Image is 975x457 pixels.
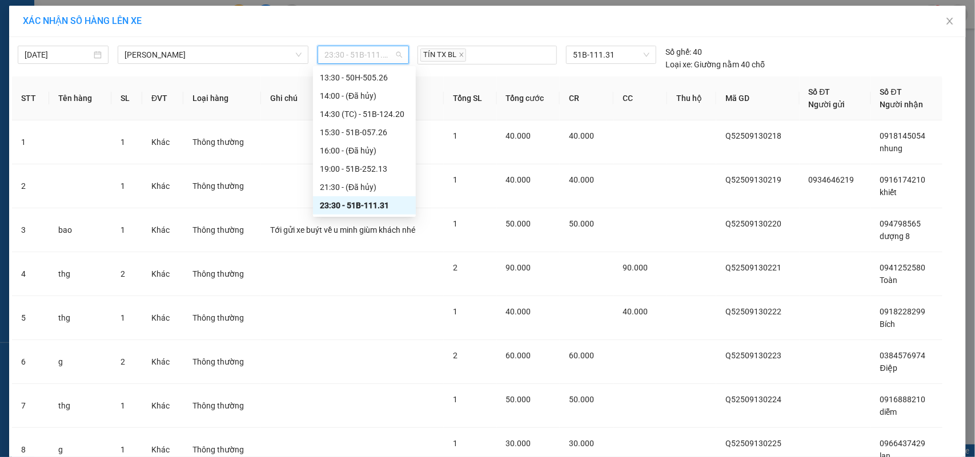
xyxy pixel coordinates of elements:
span: 40.000 [506,175,531,184]
span: close [945,17,954,26]
th: Mã GD [716,76,799,120]
span: 51B-111.31 [573,46,649,63]
div: 23:30 - 51B-111.31 [320,199,409,212]
span: 30.000 [569,439,594,448]
td: Khác [142,252,183,296]
span: 1 [453,131,458,140]
td: 3 [12,208,49,252]
span: 0934646219 [809,175,854,184]
span: Q52509130220 [725,219,781,228]
span: Toàn [880,276,898,285]
span: 0916888210 [880,395,926,404]
span: 1 [121,225,125,234]
span: 0966437429 [880,439,926,448]
span: Người gửi [809,100,845,109]
th: Thu hộ [667,76,716,120]
td: Thông thường [183,384,261,428]
span: Loại xe: [665,58,692,71]
td: Khác [142,208,183,252]
td: thg [49,384,112,428]
span: 40.000 [623,307,648,316]
div: Giường nằm 40 chỗ [665,58,765,71]
span: 1 [453,395,458,404]
td: 5 [12,296,49,340]
td: Thông thường [183,252,261,296]
span: 1 [121,137,125,147]
span: Q52509130225 [725,439,781,448]
div: 19:00 - 51B-252.13 [320,163,409,175]
span: 1 [121,313,125,322]
span: Số ĐT [880,87,902,96]
td: 6 [12,340,49,384]
th: CR [560,76,613,120]
span: 90.000 [506,263,531,272]
span: 40.000 [506,307,531,316]
th: CC [613,76,667,120]
span: 90.000 [623,263,648,272]
span: 0941252580 [880,263,926,272]
td: 4 [12,252,49,296]
span: Q52509130222 [725,307,781,316]
span: 1 [121,401,125,410]
th: Tổng SL [444,76,497,120]
span: 1 [453,175,458,184]
div: 14:00 - (Đã hủy) [320,90,409,102]
th: Tên hàng [49,76,112,120]
span: 50.000 [569,219,594,228]
input: 13/09/2025 [25,48,91,61]
span: dượng 8 [880,232,910,241]
td: 1 [12,120,49,164]
td: Thông thường [183,340,261,384]
span: Q52509130219 [725,175,781,184]
button: Close [934,6,966,38]
td: Thông thường [183,296,261,340]
span: 50.000 [506,395,531,404]
span: 40.000 [569,131,594,140]
span: 60.000 [569,351,594,360]
span: 60.000 [506,351,531,360]
span: 1 [453,307,458,316]
div: 13:30 - 50H-505.26 [320,71,409,84]
span: 0916174210 [880,175,926,184]
span: down [295,51,302,58]
span: khiết [880,188,897,197]
span: Tới gửi xe buýt về u minh giùm khách nhé [270,225,415,234]
span: Q52509130223 [725,351,781,360]
div: 14:30 (TC) - 51B-124.20 [320,108,409,120]
td: 7 [12,384,49,428]
span: 50.000 [569,395,594,404]
span: Bích [880,320,896,329]
span: 30.000 [506,439,531,448]
span: Q52509130218 [725,131,781,140]
span: 1 [453,439,458,448]
th: SL [111,76,142,120]
td: Thông thường [183,164,261,208]
td: Khác [142,120,183,164]
div: 21:30 - (Đã hủy) [320,181,409,193]
td: Thông thường [183,120,261,164]
span: 1 [121,445,125,454]
span: 0384576974 [880,351,926,360]
span: Q52509130224 [725,395,781,404]
span: 40.000 [506,131,531,140]
td: Khác [142,296,183,340]
span: close [459,52,464,58]
span: 50.000 [506,219,531,228]
span: XÁC NHẬN SỐ HÀNG LÊN XE [23,15,142,26]
span: 23:30 - 51B-111.31 [324,46,402,63]
th: STT [12,76,49,120]
span: diễm [880,407,897,416]
div: 15:30 - 51B-057.26 [320,126,409,139]
span: Số ghế: [665,46,691,58]
div: 40 [665,46,702,58]
span: 0918145054 [880,131,926,140]
td: thg [49,296,112,340]
th: ĐVT [142,76,183,120]
span: 1 [121,181,125,191]
td: Thông thường [183,208,261,252]
th: Tổng cước [497,76,560,120]
span: 0918228299 [880,307,926,316]
span: 1 [453,219,458,228]
span: Số ĐT [809,87,830,96]
td: Khác [142,164,183,208]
